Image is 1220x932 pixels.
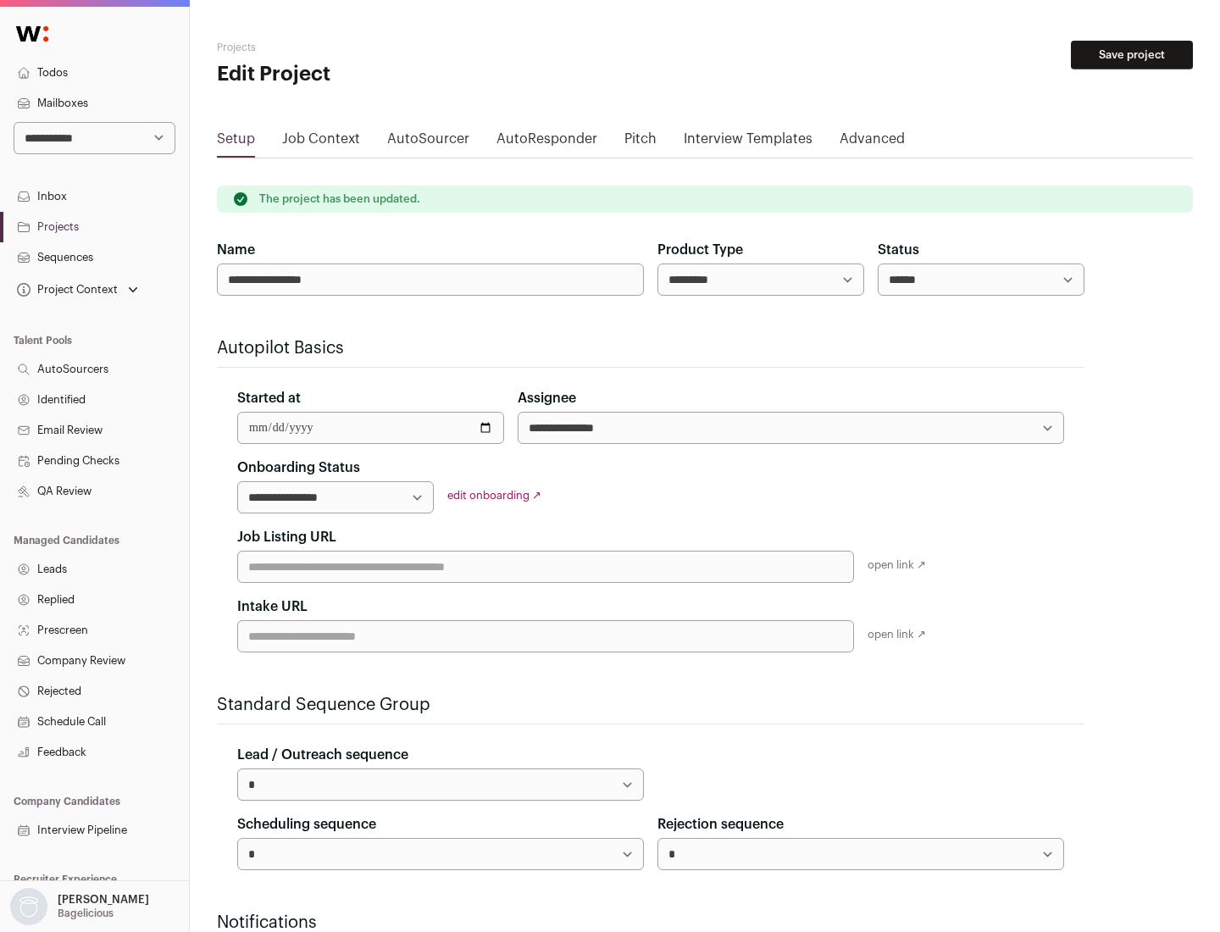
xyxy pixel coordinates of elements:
img: nopic.png [10,888,47,925]
p: The project has been updated. [259,192,420,206]
a: Setup [217,129,255,156]
a: edit onboarding ↗ [447,490,541,501]
img: Wellfound [7,17,58,51]
label: Status [878,240,919,260]
h1: Edit Project [217,61,542,88]
label: Scheduling sequence [237,814,376,835]
h2: Standard Sequence Group [217,693,1084,717]
label: Lead / Outreach sequence [237,745,408,765]
label: Onboarding Status [237,458,360,478]
label: Started at [237,388,301,408]
a: Advanced [840,129,905,156]
label: Name [217,240,255,260]
div: Project Context [14,283,118,297]
a: AutoSourcer [387,129,469,156]
label: Assignee [518,388,576,408]
button: Save project [1071,41,1193,69]
p: [PERSON_NAME] [58,893,149,907]
h2: Autopilot Basics [217,336,1084,360]
p: Bagelicious [58,907,114,920]
h2: Projects [217,41,542,54]
button: Open dropdown [7,888,152,925]
label: Intake URL [237,596,308,617]
button: Open dropdown [14,278,141,302]
a: Pitch [624,129,657,156]
label: Rejection sequence [657,814,784,835]
label: Job Listing URL [237,527,336,547]
a: Job Context [282,129,360,156]
label: Product Type [657,240,743,260]
a: Interview Templates [684,129,812,156]
a: AutoResponder [496,129,597,156]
